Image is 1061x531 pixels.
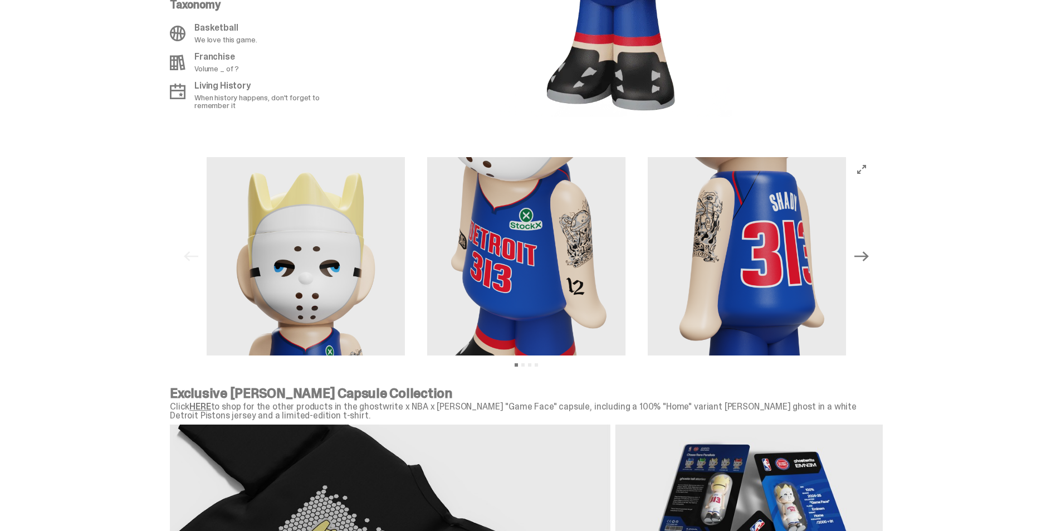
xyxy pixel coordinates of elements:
[170,402,883,420] p: Click to shop for the other products in the ghostwrite x NBA x [PERSON_NAME] "Game Face" capsule,...
[521,363,525,367] button: View slide 2
[207,157,405,355] img: Copy%20of%20Eminem_NBA_400_1.png
[194,65,239,72] p: Volume _ of ?
[194,36,257,43] p: We love this game.
[849,244,874,269] button: Next
[535,363,538,367] button: View slide 4
[194,81,341,90] p: Living History
[189,401,211,412] a: HERE
[855,163,868,176] button: View full-screen
[648,157,846,355] img: Copy%20of%20Eminem_NBA_400_3.png
[528,363,531,367] button: View slide 3
[170,387,883,400] p: Exclusive [PERSON_NAME] Capsule Collection
[515,363,518,367] button: View slide 1
[427,157,625,355] img: Copy%20of%20Eminem_NBA_400_2.png
[194,52,239,61] p: Franchise
[194,94,341,109] p: When history happens, don't forget to remember it
[194,23,257,32] p: Basketball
